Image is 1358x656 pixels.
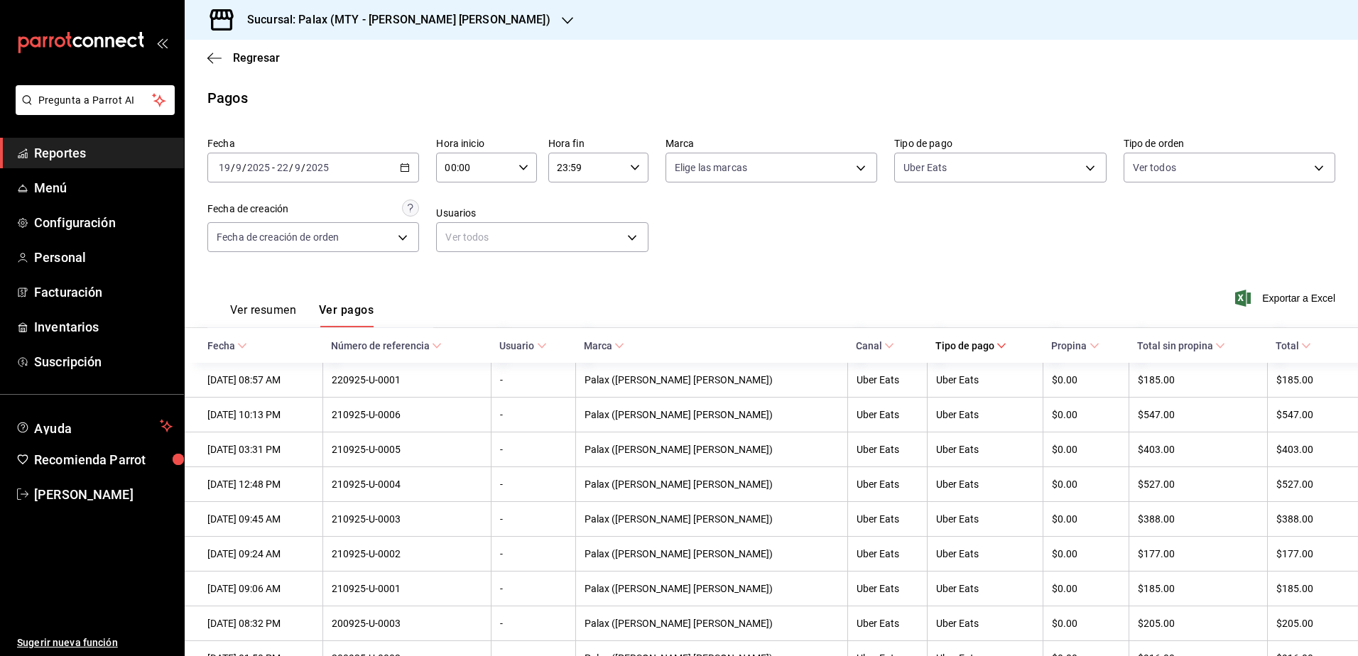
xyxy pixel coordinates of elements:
div: [DATE] 09:45 AM [207,513,314,525]
div: Uber Eats [857,583,918,594]
div: 210925-U-0006 [332,409,483,420]
label: Tipo de orden [1124,138,1335,148]
div: [DATE] 08:57 AM [207,374,314,386]
div: [DATE] 12:48 PM [207,479,314,490]
span: Inventarios [34,317,173,337]
input: -- [294,162,301,173]
div: $0.00 [1052,548,1119,559]
div: Uber Eats [936,513,1035,525]
div: Palax ([PERSON_NAME] [PERSON_NAME]) [585,618,838,629]
span: Ver todos [1133,160,1176,175]
span: Suscripción [34,352,173,371]
input: ---- [246,162,271,173]
div: - [500,374,567,386]
div: Uber Eats [857,618,918,629]
span: Facturación [34,283,173,302]
div: 210925-U-0002 [332,548,483,559]
div: 200925-U-0003 [332,618,483,629]
div: Uber Eats [936,548,1035,559]
div: $185.00 [1138,583,1259,594]
div: $403.00 [1138,444,1259,455]
span: Menú [34,178,173,197]
span: Propina [1051,340,1099,351]
span: Sugerir nueva función [17,635,173,650]
div: navigation tabs [230,303,374,327]
span: / [242,162,246,173]
input: ---- [305,162,330,173]
label: Tipo de pago [894,138,1106,148]
span: Configuración [34,213,173,232]
div: Palax ([PERSON_NAME] [PERSON_NAME]) [585,513,838,525]
div: Palax ([PERSON_NAME] [PERSON_NAME]) [585,444,838,455]
div: $0.00 [1052,374,1119,386]
div: $205.00 [1276,618,1335,629]
div: Fecha de creación [207,202,288,217]
span: Total sin propina [1137,340,1225,351]
div: $0.00 [1052,444,1119,455]
div: $0.00 [1052,513,1119,525]
span: Ayuda [34,417,154,434]
div: $547.00 [1138,409,1259,420]
div: Uber Eats [857,548,918,559]
div: 210925-U-0005 [332,444,483,455]
span: Reportes [34,143,173,163]
div: $177.00 [1276,548,1335,559]
div: Uber Eats [936,479,1035,490]
div: [DATE] 10:13 PM [207,409,314,420]
div: Uber Eats [857,513,918,525]
span: Marca [584,340,624,351]
div: $0.00 [1052,583,1119,594]
div: - [500,479,567,490]
a: Pregunta a Parrot AI [10,103,175,118]
div: - [500,548,567,559]
div: Uber Eats [936,374,1035,386]
div: 210925-U-0003 [332,513,483,525]
div: $403.00 [1276,444,1335,455]
div: - [500,409,567,420]
span: [PERSON_NAME] [34,485,173,504]
label: Marca [666,138,877,148]
label: Hora inicio [436,138,536,148]
span: Regresar [233,51,280,65]
div: $0.00 [1052,409,1119,420]
div: Ver todos [436,222,648,252]
span: Personal [34,248,173,267]
div: - [500,583,567,594]
div: Palax ([PERSON_NAME] [PERSON_NAME]) [585,374,838,386]
div: - [500,513,567,525]
div: $388.00 [1276,513,1335,525]
span: - [272,162,275,173]
button: Pregunta a Parrot AI [16,85,175,115]
span: Uber Eats [903,160,947,175]
div: Palax ([PERSON_NAME] [PERSON_NAME]) [585,409,838,420]
button: Exportar a Excel [1238,290,1335,307]
span: Pregunta a Parrot AI [38,93,153,108]
div: Uber Eats [936,583,1035,594]
button: Ver pagos [319,303,374,327]
span: Fecha [207,340,247,351]
div: $527.00 [1138,479,1259,490]
div: Uber Eats [857,444,918,455]
button: Ver resumen [230,303,296,327]
div: [DATE] 09:06 AM [207,583,314,594]
div: Uber Eats [936,409,1035,420]
div: 220925-U-0001 [332,374,483,386]
div: 210925-U-0001 [332,583,483,594]
div: [DATE] 09:24 AM [207,548,314,559]
input: -- [235,162,242,173]
label: Fecha [207,138,419,148]
span: / [301,162,305,173]
div: $177.00 [1138,548,1259,559]
div: - [500,618,567,629]
span: Tipo de pago [935,340,1006,351]
div: - [500,444,567,455]
label: Hora fin [548,138,648,148]
div: Uber Eats [857,409,918,420]
span: Usuario [499,340,546,351]
div: $185.00 [1138,374,1259,386]
button: Regresar [207,51,280,65]
div: Palax ([PERSON_NAME] [PERSON_NAME]) [585,583,838,594]
div: Uber Eats [857,479,918,490]
div: 210925-U-0004 [332,479,483,490]
span: Fecha de creación de orden [217,230,339,244]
